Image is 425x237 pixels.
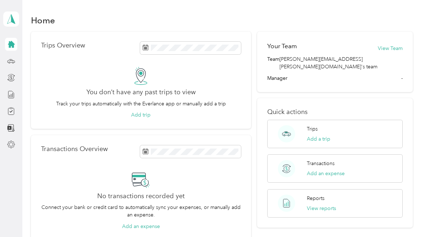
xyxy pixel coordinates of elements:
span: - [401,74,403,82]
p: Track your trips automatically with the Everlance app or manually add a trip [56,100,226,108]
p: Trips [307,125,318,133]
h1: Home [31,17,55,24]
h2: No transactions recorded yet [97,192,185,200]
button: Add a trip [307,135,330,143]
p: Reports [307,195,325,202]
span: Team [267,55,279,70]
h2: You don’t have any past trips to view [86,88,196,96]
p: Trips Overview [41,42,85,49]
button: Add an expense [122,223,160,230]
h2: Your Team [267,42,297,51]
p: Transactions Overview [41,145,108,153]
button: View reports [307,205,336,212]
button: View Team [378,45,403,52]
iframe: Everlance-gr Chat Button Frame [385,197,425,237]
span: Manager [267,74,287,82]
p: Quick actions [267,108,402,116]
span: [PERSON_NAME][EMAIL_ADDRESS][PERSON_NAME][DOMAIN_NAME]'s team [279,55,402,70]
button: Add an expense [307,170,345,177]
p: Transactions [307,160,335,167]
p: Connect your bank or credit card to automatically sync your expenses, or manually add an expense. [41,204,241,219]
button: Add trip [131,111,151,119]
